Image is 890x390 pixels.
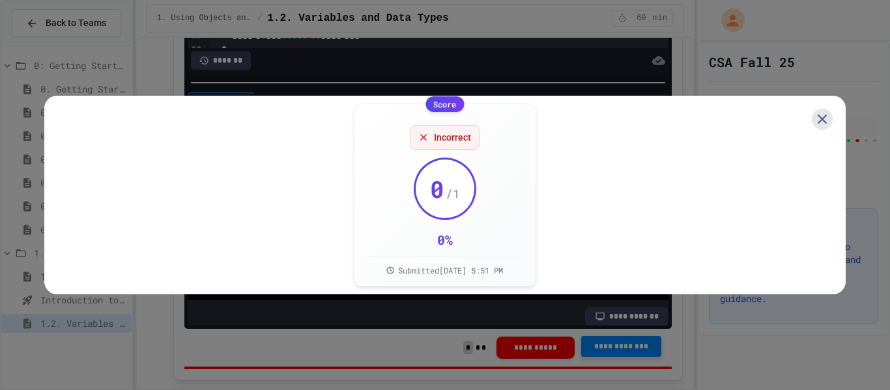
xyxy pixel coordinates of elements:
span: 0 [430,176,444,202]
span: Incorrect [434,131,471,144]
div: Score [425,96,464,112]
div: 0 % [437,230,453,249]
span: Submitted [DATE] 5:51 PM [398,265,503,275]
span: / 1 [446,184,460,202]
